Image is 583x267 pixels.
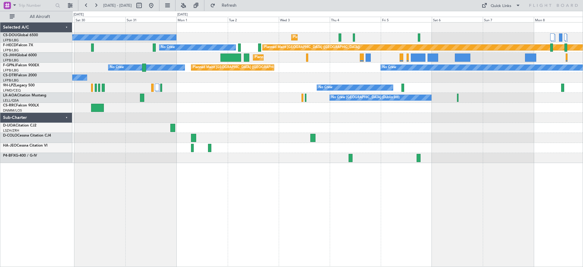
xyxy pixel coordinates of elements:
a: DNMM/LOS [3,108,22,113]
div: No Crew [GEOGRAPHIC_DATA] (Dublin Intl) [331,93,400,102]
span: CS-DTR [3,74,16,77]
div: No Crew [382,63,396,72]
div: Tue 2 [228,17,279,22]
div: Planned Maint [GEOGRAPHIC_DATA] ([GEOGRAPHIC_DATA]) [255,53,350,62]
span: LX-AOA [3,94,17,97]
a: LFPB/LBG [3,58,19,63]
div: Sun 7 [483,17,534,22]
div: Fri 5 [381,17,432,22]
span: F-HECD [3,43,16,47]
a: LX-AOACitation Mustang [3,94,46,97]
a: F-HECDFalcon 7X [3,43,33,47]
a: D-COLOCessna Citation CJ4 [3,134,51,137]
span: All Aircraft [16,15,64,19]
a: CS-RRCFalcon 900LX [3,104,39,107]
button: All Aircraft [7,12,66,22]
div: [DATE] [73,12,84,17]
div: Planned Maint [GEOGRAPHIC_DATA] ([GEOGRAPHIC_DATA]) [293,33,389,42]
div: Planned Maint [GEOGRAPHIC_DATA] ([GEOGRAPHIC_DATA]) [264,43,360,52]
a: LFMD/CEQ [3,88,21,93]
div: No Crew [319,83,332,92]
div: Sat 30 [74,17,125,22]
span: [DATE] - [DATE] [103,3,132,8]
button: Refresh [207,1,244,10]
a: 9H-LPZLegacy 500 [3,84,35,87]
a: LFPB/LBG [3,68,19,73]
div: Wed 3 [279,17,330,22]
div: Planned Maint [GEOGRAPHIC_DATA] ([GEOGRAPHIC_DATA]) [193,63,288,72]
a: LSZH/ZRH [3,128,19,133]
span: CS-DOU [3,33,17,37]
span: CS-RRC [3,104,16,107]
a: D-IJOACitation CJ2 [3,124,36,127]
span: Refresh [216,3,242,8]
span: HA-JEO [3,144,17,147]
div: Thu 4 [330,17,381,22]
div: No Crew [110,63,124,72]
span: D-COLO [3,134,17,137]
a: LFPB/LBG [3,38,19,43]
a: CS-DTRFalcon 2000 [3,74,37,77]
a: LFPB/LBG [3,48,19,53]
a: F-GPNJFalcon 900EX [3,64,39,67]
a: LELL/QSA [3,98,19,103]
div: Sun 31 [125,17,176,22]
span: F-GPNJ [3,64,16,67]
a: HA-JEOCessna Citation VI [3,144,47,147]
span: P4-BFX [3,154,15,158]
div: Sat 6 [432,17,483,22]
input: Trip Number [19,1,53,10]
div: [DATE] [177,12,188,17]
span: D-IJOA [3,124,15,127]
a: CS-JHHGlobal 6000 [3,54,37,57]
span: CS-JHH [3,54,16,57]
div: Mon 1 [176,17,227,22]
button: Quick Links [479,1,523,10]
a: LFPB/LBG [3,78,19,83]
div: No Crew [161,43,175,52]
a: CS-DOUGlobal 6500 [3,33,38,37]
span: 9H-LPZ [3,84,15,87]
div: Quick Links [491,3,511,9]
a: P4-BFXG-400 / G-IV [3,154,37,158]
